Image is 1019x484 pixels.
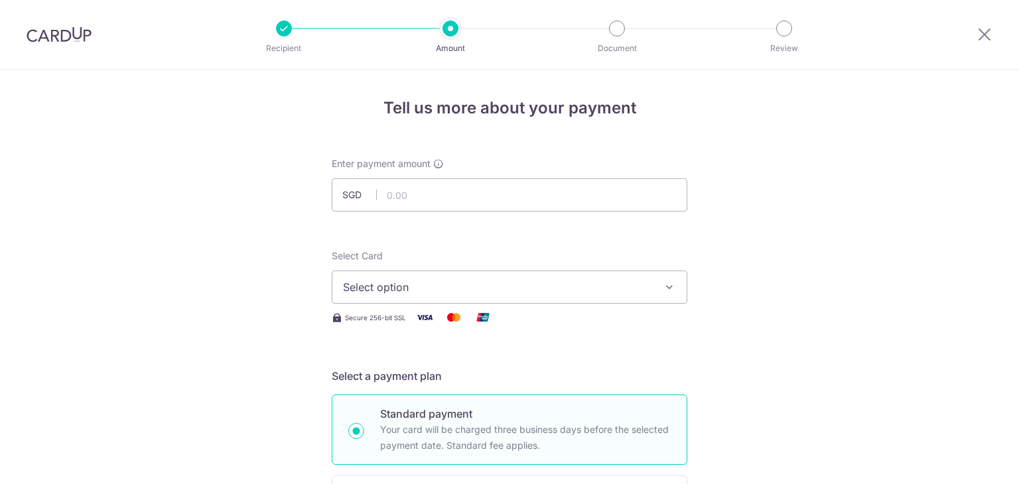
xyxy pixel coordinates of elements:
[411,309,438,326] img: Visa
[735,42,833,55] p: Review
[345,312,406,323] span: Secure 256-bit SSL
[332,368,687,384] h5: Select a payment plan
[470,309,496,326] img: Union Pay
[934,444,1006,477] iframe: Opens a widget where you can find more information
[568,42,666,55] p: Document
[332,271,687,304] button: Select option
[342,188,377,202] span: SGD
[401,42,500,55] p: Amount
[380,422,671,454] p: Your card will be charged three business days before the selected payment date. Standard fee appl...
[332,96,687,120] h4: Tell us more about your payment
[235,42,333,55] p: Recipient
[27,27,92,42] img: CardUp
[332,178,687,212] input: 0.00
[380,406,671,422] p: Standard payment
[332,157,431,170] span: Enter payment amount
[332,250,383,261] span: translation missing: en.payables.payment_networks.credit_card.summary.labels.select_card
[441,309,467,326] img: Mastercard
[343,279,652,295] span: Select option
